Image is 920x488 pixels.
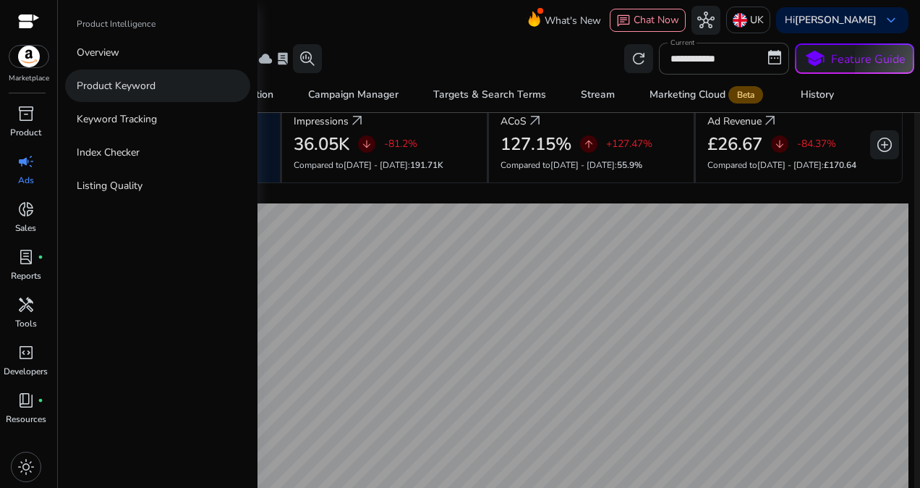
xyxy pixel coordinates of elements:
[610,9,686,32] button: chatChat Now
[774,138,785,150] span: arrow_downward
[728,86,763,104] span: Beta
[750,7,764,33] p: UK
[15,317,37,330] p: Tools
[876,136,893,153] span: add_circle
[649,89,766,101] div: Marketing Cloud
[870,130,899,159] button: add_circle
[410,159,443,171] span: 191.71K
[697,12,715,29] span: hub
[9,73,49,84] p: Marketplace
[308,90,399,100] div: Campaign Manager
[617,159,642,171] span: 55.9%
[361,138,372,150] span: arrow_downward
[4,365,48,378] p: Developers
[349,112,366,130] a: arrow_outward
[707,134,762,155] h2: £26.67
[801,90,834,100] div: History
[581,90,615,100] div: Stream
[501,134,571,155] h2: 127.15%
[797,139,836,149] p: -84.37%
[583,138,595,150] span: arrow_upward
[795,43,914,74] button: schoolFeature Guide
[77,45,119,60] p: Overview
[384,139,417,149] p: -81.2%
[17,248,35,266] span: lab_profile
[9,46,48,67] img: amazon.svg
[17,105,35,122] span: inventory_2
[882,12,900,29] span: keyboard_arrow_down
[15,222,36,235] p: Sales
[804,49,825,70] span: school
[6,413,46,426] p: Resources
[293,44,322,73] button: search_insights
[344,159,408,171] span: [DATE] - [DATE]
[77,78,156,93] p: Product Keyword
[294,114,349,129] p: Impressions
[785,15,877,25] p: Hi
[17,458,35,476] span: light_mode
[707,159,890,172] p: Compared to :
[501,114,527,129] p: ACoS
[77,145,140,160] p: Index Checker
[550,159,615,171] span: [DATE] - [DATE]
[757,159,822,171] span: [DATE] - [DATE]
[624,44,653,73] button: refresh
[17,296,35,314] span: handyman
[433,90,546,100] div: Targets & Search Terms
[77,17,156,30] p: Product Intelligence
[616,14,631,28] span: chat
[77,178,142,193] p: Listing Quality
[294,159,475,172] p: Compared to :
[831,51,906,68] p: Feature Guide
[38,254,43,260] span: fiber_manual_record
[17,344,35,361] span: code_blocks
[630,50,647,67] span: refresh
[606,139,652,149] p: +127.47%
[762,112,779,130] a: arrow_outward
[691,6,720,35] button: hub
[527,112,544,130] a: arrow_outward
[258,51,273,66] span: cloud
[17,392,35,409] span: book_4
[276,51,290,66] span: lab_profile
[18,174,34,187] p: Ads
[795,13,877,27] b: [PERSON_NAME]
[707,114,762,129] p: Ad Revenue
[634,13,679,27] span: Chat Now
[824,159,856,171] span: £170.64
[733,13,747,28] img: uk.svg
[77,112,157,127] p: Keyword Tracking
[38,397,43,403] span: fiber_manual_record
[17,201,35,218] span: donut_small
[11,269,41,282] p: Reports
[299,50,316,67] span: search_insights
[294,134,349,155] h2: 36.05K
[501,159,682,172] p: Compared to :
[17,153,35,170] span: campaign
[10,126,41,139] p: Product
[545,8,601,33] span: What's New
